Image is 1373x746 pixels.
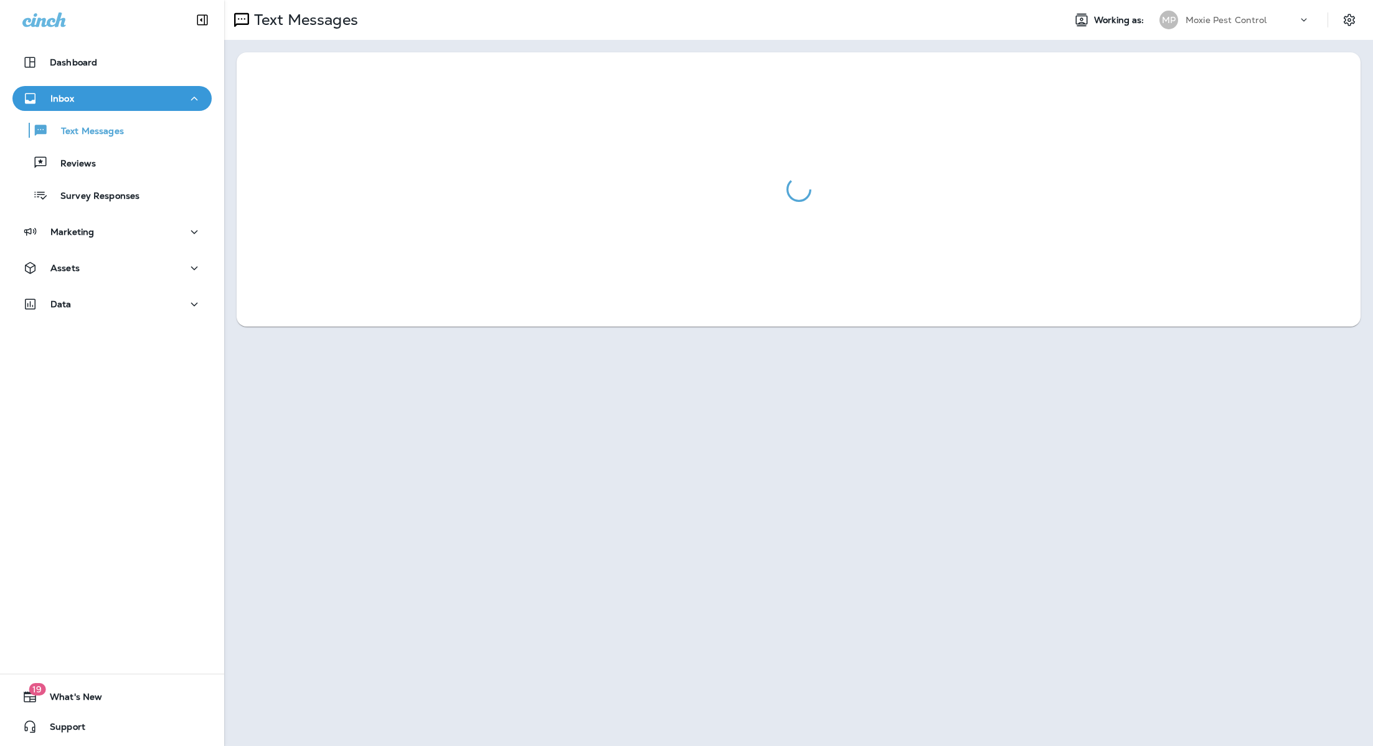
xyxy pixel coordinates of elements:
p: Reviews [48,158,96,170]
button: Dashboard [12,50,212,75]
p: Marketing [50,227,94,237]
button: Assets [12,256,212,280]
p: Assets [50,263,80,273]
button: 19What's New [12,684,212,709]
button: Settings [1338,9,1361,31]
button: Support [12,714,212,739]
button: Survey Responses [12,182,212,208]
button: Data [12,292,212,317]
button: Inbox [12,86,212,111]
p: Text Messages [49,126,124,138]
button: Collapse Sidebar [185,7,220,32]
div: MP [1159,11,1178,29]
p: Data [50,299,72,309]
span: Working as: [1094,15,1147,26]
p: Moxie Pest Control [1186,15,1267,25]
p: Text Messages [249,11,358,29]
p: Inbox [50,93,74,103]
p: Survey Responses [48,191,139,203]
button: Text Messages [12,117,212,143]
button: Marketing [12,219,212,244]
span: What's New [37,692,102,707]
button: Reviews [12,150,212,176]
span: Support [37,722,85,737]
span: 19 [29,683,45,696]
p: Dashboard [50,57,97,67]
